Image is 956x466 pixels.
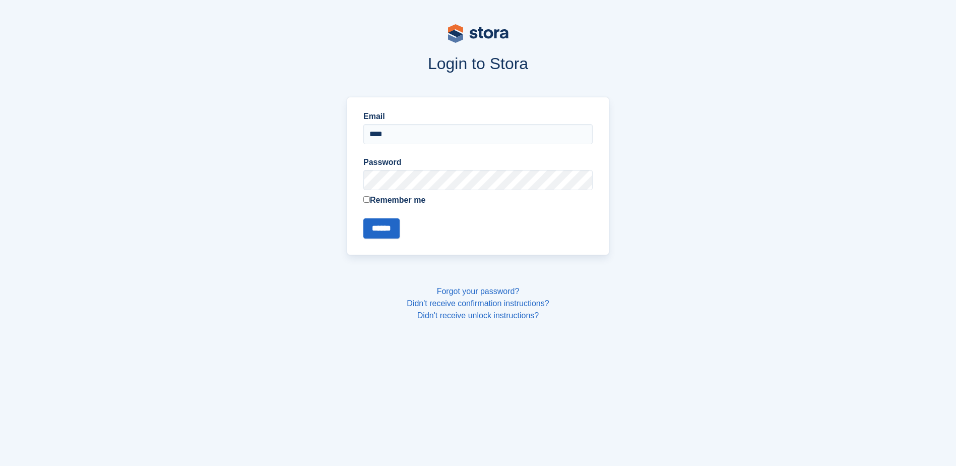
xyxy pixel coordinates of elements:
[363,194,593,206] label: Remember me
[363,156,593,168] label: Password
[417,311,539,320] a: Didn't receive unlock instructions?
[363,110,593,123] label: Email
[448,24,508,43] img: stora-logo-53a41332b3708ae10de48c4981b4e9114cc0af31d8433b30ea865607fb682f29.svg
[363,196,370,203] input: Remember me
[407,299,549,308] a: Didn't receive confirmation instructions?
[437,287,520,296] a: Forgot your password?
[155,54,802,73] h1: Login to Stora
